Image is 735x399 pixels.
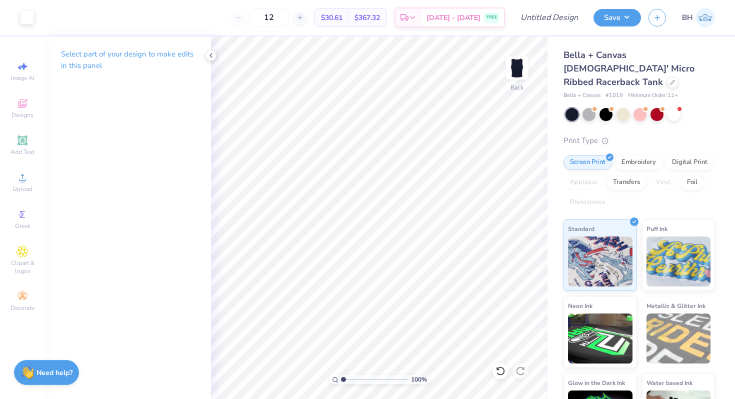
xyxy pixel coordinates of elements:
[11,74,34,82] span: Image AI
[12,185,32,193] span: Upload
[646,300,705,311] span: Metallic & Glitter Ink
[593,9,641,26] button: Save
[10,148,34,156] span: Add Text
[507,58,527,78] img: Back
[695,8,715,27] img: Bella Henkels
[649,175,677,190] div: Vinyl
[628,91,678,100] span: Minimum Order: 12 +
[646,313,711,363] img: Metallic & Glitter Ink
[568,300,592,311] span: Neon Ink
[680,175,704,190] div: Foil
[605,91,623,100] span: # 1019
[646,223,667,234] span: Puff Ink
[321,12,342,23] span: $30.61
[5,259,40,275] span: Clipart & logos
[563,155,612,170] div: Screen Print
[411,375,427,384] span: 100 %
[510,83,523,92] div: Back
[665,155,714,170] div: Digital Print
[512,7,586,27] input: Untitled Design
[646,377,692,388] span: Water based Ink
[354,12,380,23] span: $367.32
[568,236,632,286] img: Standard
[563,175,603,190] div: Applique
[486,14,497,21] span: FREE
[11,111,33,119] span: Designs
[568,313,632,363] img: Neon Ink
[682,12,693,23] span: BH
[615,155,662,170] div: Embroidery
[568,223,594,234] span: Standard
[61,48,195,71] p: Select part of your design to make edits in this panel
[563,195,612,210] div: Rhinestones
[606,175,646,190] div: Transfers
[563,91,600,100] span: Bella + Canvas
[646,236,711,286] img: Puff Ink
[563,49,694,88] span: Bella + Canvas [DEMOGRAPHIC_DATA]' Micro Ribbed Racerback Tank
[10,304,34,312] span: Decorate
[426,12,480,23] span: [DATE] - [DATE]
[36,368,72,377] strong: Need help?
[249,8,288,26] input: – –
[568,377,625,388] span: Glow in the Dark Ink
[682,8,715,27] a: BH
[563,135,715,146] div: Print Type
[15,222,30,230] span: Greek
